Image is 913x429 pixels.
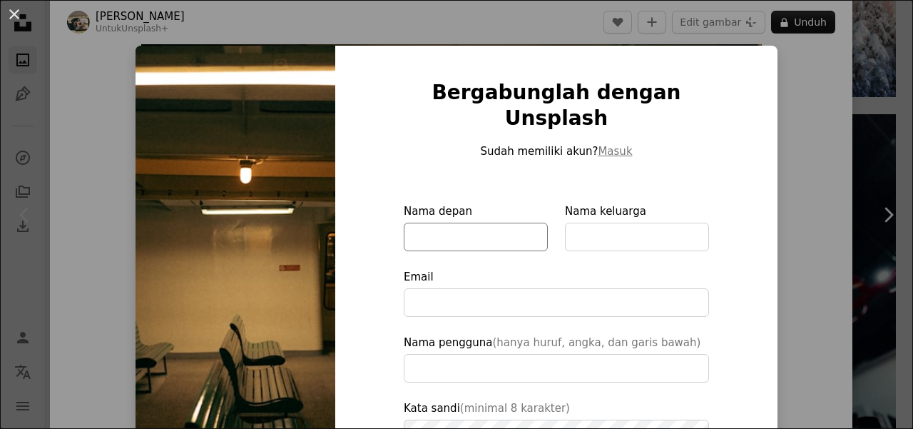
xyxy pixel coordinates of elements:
[493,336,701,349] span: (hanya huruf, angka, dan garis bawah)
[404,268,709,317] label: Email
[404,80,709,131] h1: Bergabunglah dengan Unsplash
[404,143,709,160] p: Sudah memiliki akun?
[404,288,709,317] input: Email
[598,143,632,160] button: Masuk
[460,402,570,415] span: (minimal 8 karakter)
[404,223,548,251] input: Nama depan
[404,334,709,383] label: Nama pengguna
[565,223,709,251] input: Nama keluarga
[404,203,548,251] label: Nama depan
[404,354,709,383] input: Nama pengguna(hanya huruf, angka, dan garis bawah)
[565,203,709,251] label: Nama keluarga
